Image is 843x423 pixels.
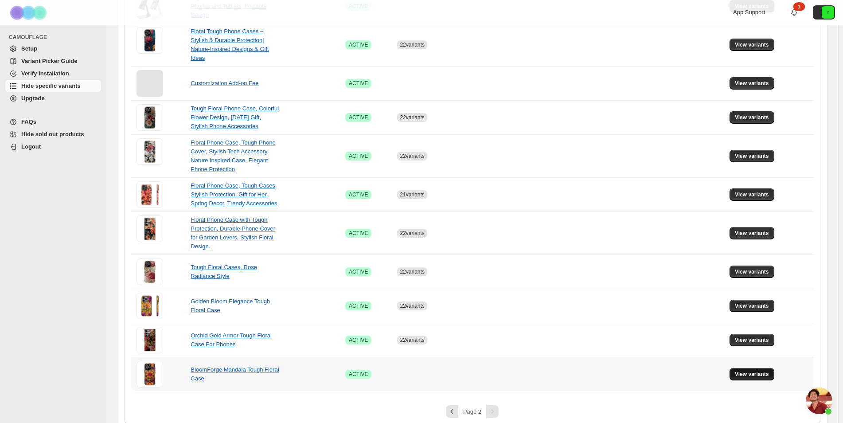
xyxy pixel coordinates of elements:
[735,41,769,48] span: View variants
[137,181,163,208] img: Floral Phone Case, Tough Cases, Stylish Protection, Gift for Her, Spring Decor, Trendy Accessories
[793,2,805,11] div: 1
[813,5,835,20] button: Avatar with initials Y
[191,105,279,129] a: Tough Floral Phone Case, Colorful Flower Design, [DATE] Gift, Stylish Phone Accessories
[5,141,101,153] a: Logout
[21,95,45,102] span: Upgrade
[400,337,424,343] span: 22 variants
[137,258,163,285] img: Tough Floral Cases, Rose Radiance Style
[730,77,774,90] button: View variants
[191,264,257,279] a: Tough Floral Cases, Rose Radiance Style
[349,153,368,160] span: ACTIVE
[822,6,834,19] span: Avatar with initials Y
[735,80,769,87] span: View variants
[191,298,270,313] a: Golden Bloom Elegance Tough Floral Case
[137,327,163,353] img: Orchid Gold Armor Tough Floral Case For Phones
[191,332,272,348] a: Orchid Gold Armor Tough Floral Case For Phones
[400,230,424,236] span: 22 variants
[826,10,830,15] text: Y
[349,337,368,344] span: ACTIVE
[21,118,36,125] span: FAQs
[400,303,424,309] span: 22 variants
[191,28,269,61] a: Floral Tough Phone Cases – Stylish & Durable Protection| Nature-Inspired Designs & Gift Ideas
[400,269,424,275] span: 22 variants
[730,39,774,51] button: View variants
[137,27,163,54] img: Floral Tough Phone Cases – Stylish & Durable Protection| Nature-Inspired Designs & Gift Ideas
[349,80,368,87] span: ACTIVE
[191,139,275,172] a: Floral Phone Case, Tough Phone Cover, Stylish Tech Accessory, Nature Inspired Case, Elegant Phone...
[733,9,765,16] span: App Support
[191,366,279,382] a: BloomForge Mandala Tough Floral Case
[191,216,275,250] a: Floral Phone Case with Tough Protection, Durable Phone Cover for Garden Lovers, Stylish Floral De...
[730,334,774,346] button: View variants
[349,41,368,48] span: ACTIVE
[137,361,163,388] img: BloomForge Mandala Tough Floral Case
[191,182,277,207] a: Floral Phone Case, Tough Cases, Stylish Protection, Gift for Her, Spring Decor, Trendy Accessories
[735,302,769,309] span: View variants
[730,111,774,124] button: View variants
[5,92,101,105] a: Upgrade
[21,131,84,137] span: Hide sold out products
[735,114,769,121] span: View variants
[400,42,424,48] span: 22 variants
[730,188,774,201] button: View variants
[806,388,832,414] a: Open chat
[7,0,51,25] img: Camouflage
[137,293,163,319] img: Golden Bloom Elegance Tough Floral Case
[5,43,101,55] a: Setup
[349,371,368,378] span: ACTIVE
[790,8,799,17] a: 1
[137,215,163,242] img: Floral Phone Case with Tough Protection, Durable Phone Cover for Garden Lovers, Stylish Floral De...
[349,230,368,237] span: ACTIVE
[730,227,774,239] button: View variants
[735,371,769,378] span: View variants
[137,104,163,131] img: Tough Floral Phone Case, Colorful Flower Design, Mother's Day Gift, Stylish Phone Accessories
[735,268,769,275] span: View variants
[21,70,69,77] span: Verify Installation
[730,266,774,278] button: View variants
[349,302,368,309] span: ACTIVE
[349,114,368,121] span: ACTIVE
[131,405,813,418] nav: Pagination
[9,34,102,41] span: CAMOUFLAGE
[735,337,769,344] span: View variants
[5,80,101,92] a: Hide specific variants
[463,408,481,415] span: Page 2
[349,191,368,198] span: ACTIVE
[400,114,424,121] span: 22 variants
[400,192,424,198] span: 21 variants
[5,55,101,67] a: Variant Picker Guide
[137,138,163,165] img: Floral Phone Case, Tough Phone Cover, Stylish Tech Accessory, Nature Inspired Case, Elegant Phone...
[735,191,769,198] span: View variants
[730,150,774,162] button: View variants
[735,230,769,237] span: View variants
[21,45,37,52] span: Setup
[5,67,101,80] a: Verify Installation
[730,300,774,312] button: View variants
[349,268,368,275] span: ACTIVE
[5,116,101,128] a: FAQs
[21,58,77,64] span: Variant Picker Guide
[446,405,458,418] button: Previous
[400,153,424,159] span: 22 variants
[735,153,769,160] span: View variants
[21,82,81,89] span: Hide specific variants
[191,80,258,86] a: Customization Add-on Fee
[21,143,41,150] span: Logout
[5,128,101,141] a: Hide sold out products
[730,368,774,380] button: View variants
